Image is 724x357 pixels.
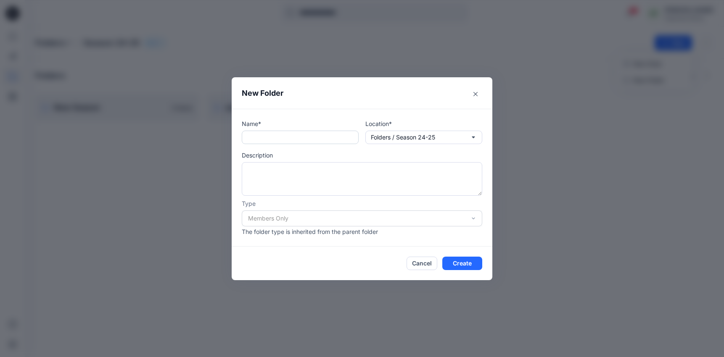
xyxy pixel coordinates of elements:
[242,227,482,236] p: The folder type is inherited from the parent folder
[242,119,359,128] p: Name*
[242,199,482,208] p: Type
[365,119,482,128] p: Location*
[365,131,482,144] button: Folders / Season 24-25
[242,151,482,160] p: Description
[232,77,492,109] header: New Folder
[442,257,482,270] button: Create
[407,257,437,270] button: Cancel
[469,87,482,101] button: Close
[371,133,435,142] p: Folders / Season 24-25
